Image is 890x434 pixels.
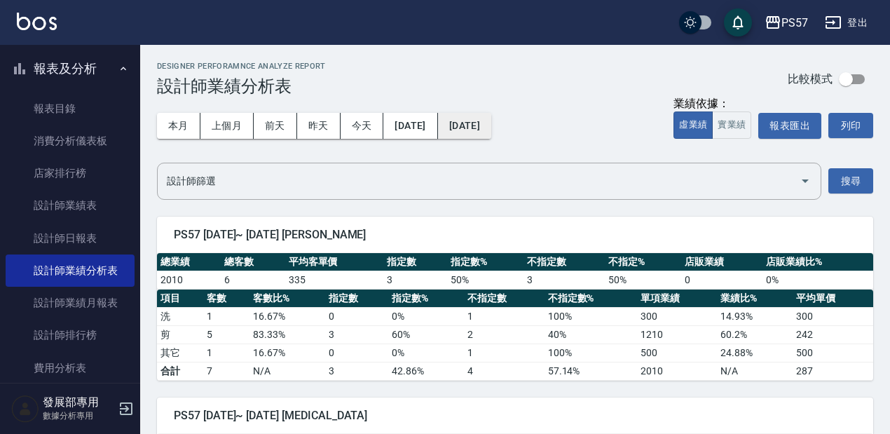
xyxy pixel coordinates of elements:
[157,344,203,362] td: 其它
[788,72,833,86] p: 比較模式
[341,113,384,139] button: 今天
[249,290,325,308] th: 客數比%
[6,287,135,319] a: 設計師業績月報表
[759,8,814,37] button: PS57
[221,271,285,289] td: 6
[6,157,135,189] a: 店家排行榜
[464,307,545,325] td: 1
[297,113,341,139] button: 昨天
[781,14,808,32] div: PS57
[6,125,135,157] a: 消費分析儀表板
[717,325,793,344] td: 60.2 %
[605,253,681,271] th: 不指定%
[325,325,388,344] td: 3
[605,271,681,289] td: 50 %
[828,168,873,194] button: 搜尋
[157,362,203,380] td: 合計
[388,344,464,362] td: 0 %
[637,307,718,325] td: 300
[762,253,873,271] th: 店販業績比%
[6,255,135,287] a: 設計師業績分析表
[157,253,873,290] table: a dense table
[545,290,637,308] th: 不指定數%
[249,344,325,362] td: 16.67 %
[203,362,249,380] td: 7
[200,113,254,139] button: 上個月
[681,253,762,271] th: 店販業績
[724,8,752,36] button: save
[163,169,794,194] input: 選擇設計師
[637,290,718,308] th: 單項業績
[464,344,545,362] td: 1
[249,362,325,380] td: N/A
[174,228,856,242] span: PS57 [DATE]~ [DATE] [PERSON_NAME]
[203,290,249,308] th: 客數
[6,352,135,384] a: 費用分析表
[819,10,873,36] button: 登出
[325,362,388,380] td: 3
[6,222,135,255] a: 設計師日報表
[43,409,114,422] p: 數據分析專用
[717,344,793,362] td: 24.88 %
[157,307,203,325] td: 洗
[712,111,751,139] button: 實業績
[285,271,383,289] td: 335
[793,290,873,308] th: 平均單價
[388,362,464,380] td: 42.86%
[203,325,249,344] td: 5
[17,13,57,30] img: Logo
[464,362,545,380] td: 4
[464,325,545,344] td: 2
[545,362,637,380] td: 57.14%
[717,307,793,325] td: 14.93 %
[157,253,221,271] th: 總業績
[758,113,821,139] button: 報表匯出
[447,253,523,271] th: 指定數%
[637,344,718,362] td: 500
[157,290,203,308] th: 項目
[325,307,388,325] td: 0
[11,395,39,423] img: Person
[793,344,873,362] td: 500
[6,319,135,351] a: 設計師排行榜
[793,307,873,325] td: 300
[438,113,491,139] button: [DATE]
[249,325,325,344] td: 83.33 %
[637,362,718,380] td: 2010
[383,113,437,139] button: [DATE]
[523,253,605,271] th: 不指定數
[325,290,388,308] th: 指定數
[545,307,637,325] td: 100 %
[6,50,135,87] button: 報表及分析
[157,290,873,381] table: a dense table
[203,307,249,325] td: 1
[203,344,249,362] td: 1
[762,271,873,289] td: 0 %
[174,409,856,423] span: PS57 [DATE]~ [DATE] [MEDICAL_DATA]
[383,271,447,289] td: 3
[681,271,762,289] td: 0
[793,362,873,380] td: 287
[793,325,873,344] td: 242
[157,113,200,139] button: 本月
[157,62,326,71] h2: Designer Perforamnce Analyze Report
[254,113,297,139] button: 前天
[6,189,135,222] a: 設計師業績表
[157,76,326,96] h3: 設計師業績分析表
[221,253,285,271] th: 總客數
[794,170,816,192] button: Open
[388,290,464,308] th: 指定數%
[717,290,793,308] th: 業績比%
[717,362,793,380] td: N/A
[388,325,464,344] td: 60 %
[157,271,221,289] td: 2010
[157,325,203,344] td: 剪
[6,93,135,125] a: 報表目錄
[545,325,637,344] td: 40 %
[545,344,637,362] td: 100 %
[673,97,751,111] div: 業績依據：
[464,290,545,308] th: 不指定數
[325,344,388,362] td: 0
[523,271,605,289] td: 3
[388,307,464,325] td: 0 %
